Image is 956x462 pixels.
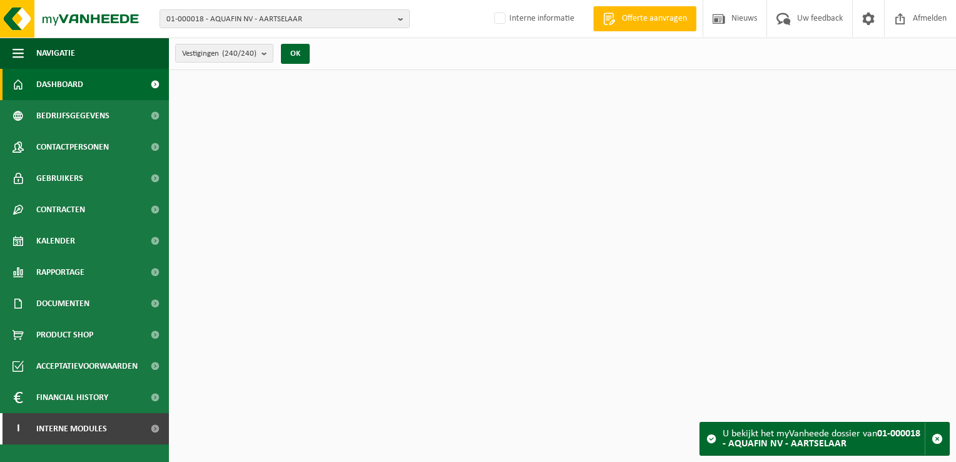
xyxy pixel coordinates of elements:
[723,429,920,449] strong: 01-000018 - AQUAFIN NV - AARTSELAAR
[36,382,108,413] span: Financial History
[166,10,393,29] span: 01-000018 - AQUAFIN NV - AARTSELAAR
[36,163,83,194] span: Gebruikers
[36,194,85,225] span: Contracten
[281,44,310,64] button: OK
[619,13,690,25] span: Offerte aanvragen
[36,225,75,257] span: Kalender
[492,9,574,28] label: Interne informatie
[36,257,84,288] span: Rapportage
[36,319,93,351] span: Product Shop
[36,351,138,382] span: Acceptatievoorwaarden
[36,288,89,319] span: Documenten
[182,44,257,63] span: Vestigingen
[36,38,75,69] span: Navigatie
[36,131,109,163] span: Contactpersonen
[175,44,273,63] button: Vestigingen(240/240)
[222,49,257,58] count: (240/240)
[36,69,83,100] span: Dashboard
[160,9,410,28] button: 01-000018 - AQUAFIN NV - AARTSELAAR
[36,100,109,131] span: Bedrijfsgegevens
[13,413,24,444] span: I
[593,6,696,31] a: Offerte aanvragen
[36,413,107,444] span: Interne modules
[723,423,925,455] div: U bekijkt het myVanheede dossier van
